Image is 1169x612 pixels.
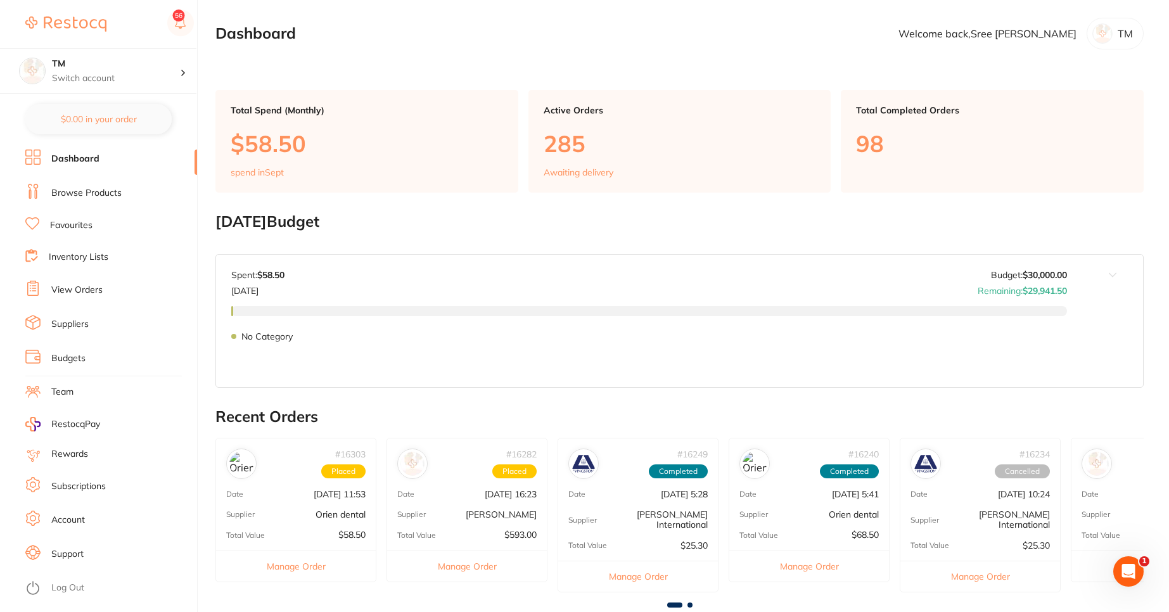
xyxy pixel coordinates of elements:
p: $25.30 [1023,540,1050,551]
p: $58.50 [338,530,366,540]
p: Total Value [226,531,265,540]
a: Budgets [51,352,86,365]
a: Active Orders285Awaiting delivery [528,90,831,193]
img: Henry Schein Halas [400,452,425,476]
p: Date [739,490,757,499]
img: Orien dental [743,452,767,476]
a: Browse Products [51,187,122,200]
p: Welcome back, Sree [PERSON_NAME] [898,28,1076,39]
p: [DATE] 5:41 [832,489,879,499]
a: Log Out [51,582,84,594]
a: Dashboard [51,153,99,165]
p: Total Value [568,541,607,550]
p: Date [226,490,243,499]
span: Placed [492,464,537,478]
p: Date [1082,490,1099,499]
p: # 16249 [677,449,708,459]
img: Restocq Logo [25,16,106,32]
img: RestocqPay [25,417,41,431]
p: Remaining: [978,281,1067,296]
button: Manage Order [558,561,718,592]
p: spend in Sept [231,167,284,177]
p: Date [397,490,414,499]
a: Favourites [50,219,93,232]
img: TM [20,58,45,84]
a: Account [51,514,85,526]
p: Total Value [1082,531,1120,540]
img: Livingstone International [914,452,938,476]
p: Supplier [226,510,255,519]
p: Supplier [739,510,768,519]
img: Orien dental [229,452,253,476]
button: Manage Order [387,551,547,582]
strong: $30,000.00 [1023,269,1067,281]
span: 1 [1139,556,1149,566]
h2: Recent Orders [215,408,1144,426]
a: Subscriptions [51,480,106,493]
p: [DATE] 11:53 [314,489,366,499]
p: $25.30 [680,540,708,551]
a: Total Completed Orders98 [841,90,1144,193]
span: Completed [820,464,879,478]
img: Livingstone International [572,452,596,476]
p: Total Completed Orders [856,105,1128,115]
p: Budget: [991,270,1067,280]
h4: TM [52,58,180,70]
p: Date [568,490,585,499]
p: Supplier [568,516,597,525]
p: [PERSON_NAME] International [597,509,708,530]
button: Manage Order [729,551,889,582]
a: Team [51,386,73,398]
p: Switch account [52,72,180,85]
p: Total Spend (Monthly) [231,105,503,115]
p: [DATE] [231,281,284,296]
a: RestocqPay [25,417,100,431]
strong: $29,941.50 [1023,285,1067,296]
p: Orien dental [829,509,879,520]
a: Suppliers [51,318,89,331]
a: Total Spend (Monthly)$58.50spend inSept [215,90,518,193]
button: Manage Order [216,551,376,582]
p: No Category [241,331,293,341]
iframe: Intercom live chat [1113,556,1144,587]
a: Restocq Logo [25,10,106,39]
p: [DATE] 16:23 [485,489,537,499]
p: Total Value [739,531,778,540]
span: Completed [649,464,708,478]
p: # 16240 [848,449,879,459]
button: $0.00 in your order [25,104,172,134]
p: [PERSON_NAME] [466,509,537,520]
a: View Orders [51,284,103,296]
p: # 16234 [1019,449,1050,459]
p: $593.00 [504,530,537,540]
button: Manage Order [900,561,1060,592]
span: Placed [321,464,366,478]
a: Inventory Lists [49,251,108,264]
p: [DATE] 10:24 [998,489,1050,499]
p: [DATE] 5:28 [661,489,708,499]
img: Henry Schein Halas [1085,452,1109,476]
p: Supplier [1082,510,1110,519]
p: TM [1118,28,1133,39]
span: Cancelled [995,464,1050,478]
span: RestocqPay [51,418,100,431]
p: Supplier [397,510,426,519]
p: # 16303 [335,449,366,459]
p: Spent: [231,270,284,280]
a: Rewards [51,448,88,461]
p: 285 [544,131,816,156]
p: Total Value [397,531,436,540]
h2: Dashboard [215,25,296,42]
p: Active Orders [544,105,816,115]
h2: [DATE] Budget [215,213,1144,231]
p: Supplier [910,516,939,525]
p: Orien dental [316,509,366,520]
p: Total Value [910,541,949,550]
button: Log Out [25,578,193,599]
p: Awaiting delivery [544,167,613,177]
a: Support [51,548,84,561]
strong: $58.50 [257,269,284,281]
p: 98 [856,131,1128,156]
p: Date [910,490,928,499]
p: [PERSON_NAME] International [939,509,1050,530]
